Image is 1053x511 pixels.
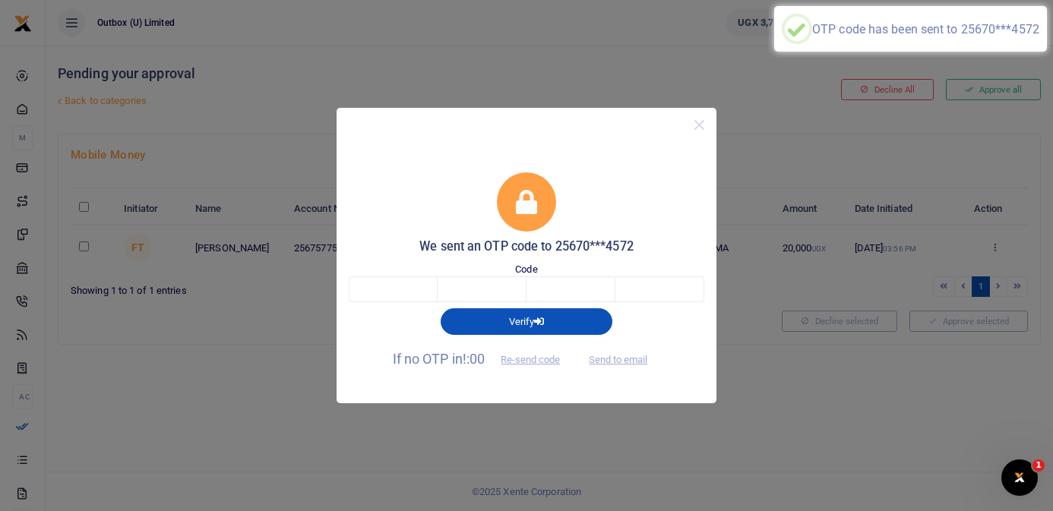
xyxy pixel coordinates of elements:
span: !:00 [463,351,485,367]
label: Code [515,262,537,277]
span: If no OTP in [393,351,574,367]
button: Close [688,114,710,136]
div: OTP code has been sent to 25670***4572 [812,22,1039,36]
h5: We sent an OTP code to 25670***4572 [349,239,704,254]
button: Verify [441,308,612,334]
iframe: Intercom live chat [1001,459,1038,496]
span: 1 [1032,459,1045,472]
